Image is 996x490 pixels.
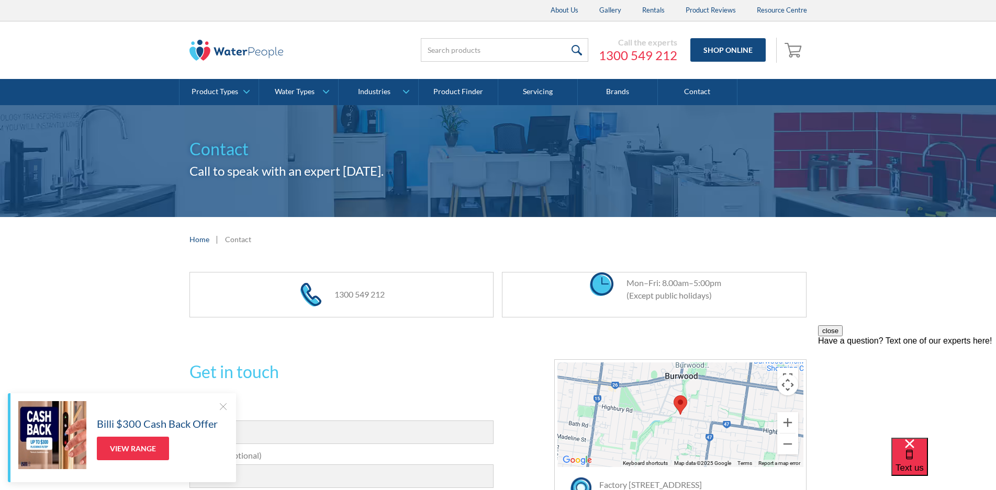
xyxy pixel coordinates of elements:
a: Shop Online [690,38,766,62]
a: Terms (opens in new tab) [737,460,752,466]
img: The Water People [189,40,284,61]
a: Product Types [180,79,259,105]
div: Call the experts [599,37,677,48]
a: View Range [97,437,169,460]
img: Google [560,453,595,467]
div: Map pin [674,395,687,415]
div: | [215,233,220,245]
div: Mon–Fri: 8.00am–5:00pm (Except public holidays) [616,277,721,302]
a: Home [189,234,209,245]
div: Water Types [275,87,315,96]
input: Search products [421,38,588,62]
a: Open this area in Google Maps (opens a new window) [560,453,595,467]
img: Billi $300 Cash Back Offer [18,401,86,469]
img: shopping cart [785,41,804,58]
button: Toggle fullscreen view [777,368,798,389]
a: Water Types [259,79,338,105]
h5: Billi $300 Cash Back Offer [97,416,218,431]
a: Contact [658,79,737,105]
a: Industries [339,79,418,105]
h1: Contact [189,136,807,162]
button: Map camera controls [777,374,798,395]
a: 1300 549 212 [334,289,385,299]
a: Product Finder [419,79,498,105]
button: Keyboard shortcuts [623,460,668,467]
div: Product Types [192,87,238,96]
a: Servicing [498,79,578,105]
button: Zoom in [777,412,798,433]
iframe: podium webchat widget bubble [891,438,996,490]
a: 1300 549 212 [599,48,677,63]
a: Report a map error [758,460,800,466]
label: Name [189,405,494,418]
label: Company (optional) [189,449,494,462]
button: Zoom out [777,434,798,454]
img: phone icon [300,283,321,306]
h2: Get in touch [189,359,494,384]
h2: Call to speak with an expert [DATE]. [189,162,807,180]
a: Brands [578,79,657,105]
div: Contact [225,234,251,245]
span: Map data ©2025 Google [674,460,731,466]
iframe: podium webchat widget prompt [818,325,996,451]
img: clock icon [590,272,613,296]
div: Industries [358,87,390,96]
a: Open empty cart [782,38,807,63]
